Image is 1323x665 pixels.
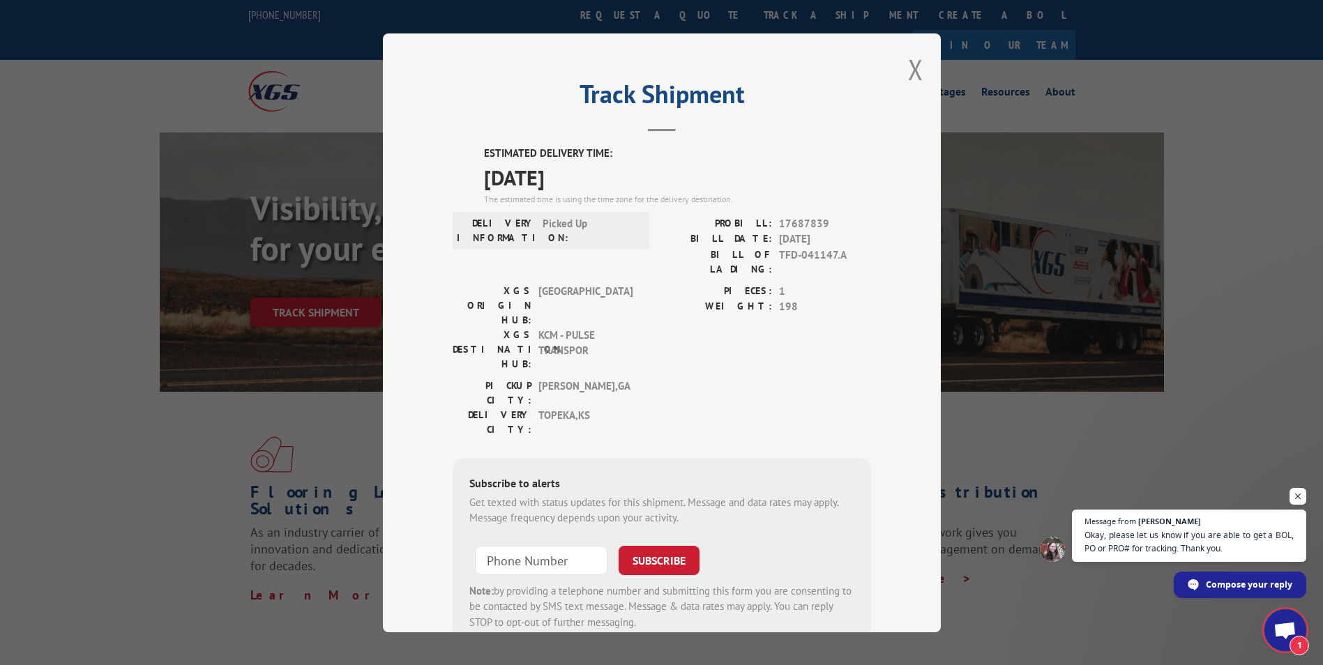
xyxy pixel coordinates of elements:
div: Subscribe to alerts [469,474,854,494]
div: by providing a telephone number and submitting this form you are consenting to be contacted by SM... [469,583,854,630]
h2: Track Shipment [453,84,871,111]
span: 1 [1290,636,1309,655]
div: Open chat [1264,609,1306,651]
label: ESTIMATED DELIVERY TIME: [484,146,871,162]
span: Message from [1084,517,1136,525]
label: PICKUP CITY: [453,378,531,407]
label: PIECES: [662,283,772,299]
label: XGS ORIGIN HUB: [453,283,531,327]
label: WEIGHT: [662,299,772,315]
label: DELIVERY INFORMATION: [457,215,536,245]
span: [GEOGRAPHIC_DATA] [538,283,633,327]
span: [DATE] [779,231,871,247]
button: Close modal [908,51,923,88]
span: Picked Up [543,215,637,245]
strong: Note: [469,583,494,597]
span: KCM - PULSE TRANSPOR [538,327,633,371]
button: SUBSCRIBE [619,545,700,574]
span: [DATE] [484,161,871,192]
span: Compose your reply [1206,572,1292,597]
input: Phone Number [475,545,607,574]
span: TFD-041147.A [779,247,871,276]
span: [PERSON_NAME] , GA [538,378,633,407]
div: The estimated time is using the time zone for the delivery destination. [484,192,871,205]
span: 1 [779,283,871,299]
span: Okay, please let us know if you are able to get a BOL, PO or PRO# for tracking. Thank you. [1084,528,1294,555]
span: 198 [779,299,871,315]
label: BILL DATE: [662,231,772,247]
label: PROBILL: [662,215,772,231]
span: TOPEKA , KS [538,407,633,436]
label: DELIVERY CITY: [453,407,531,436]
span: [PERSON_NAME] [1138,517,1201,525]
div: Get texted with status updates for this shipment. Message and data rates may apply. Message frequ... [469,494,854,526]
label: BILL OF LADING: [662,247,772,276]
label: XGS DESTINATION HUB: [453,327,531,371]
span: 17687839 [779,215,871,231]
